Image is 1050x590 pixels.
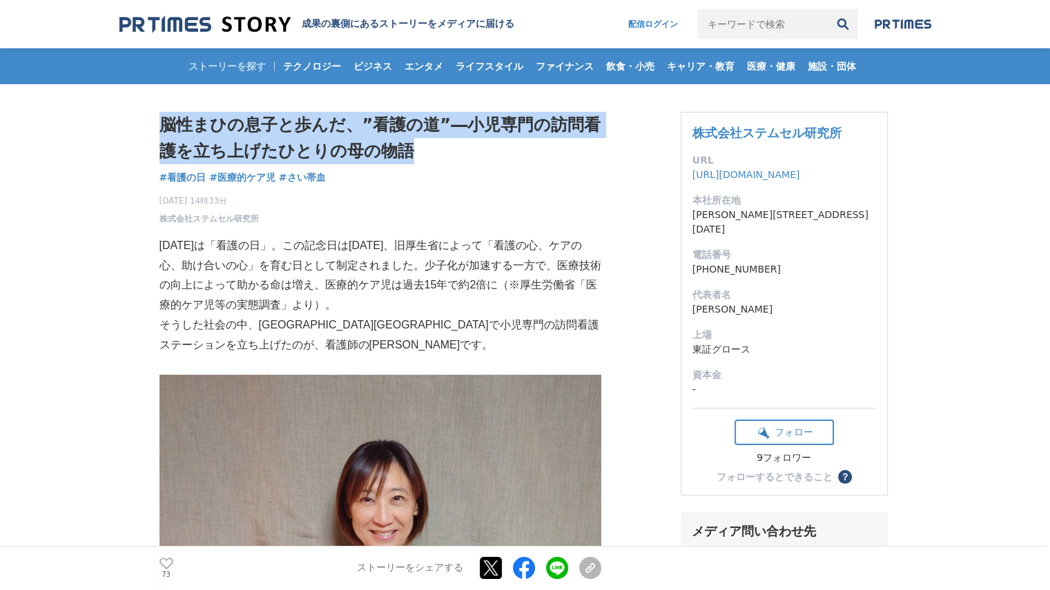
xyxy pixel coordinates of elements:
[159,171,206,184] span: #看護の日
[692,302,876,317] dd: [PERSON_NAME]
[692,208,876,237] dd: [PERSON_NAME][STREET_ADDRESS][DATE]
[838,470,852,484] button: ？
[159,112,601,165] h1: 脳性まひの息子と歩んだ、”看護の道”―小児専門の訪問看護を立ち上げたひとりの母の物語
[279,170,326,185] a: #さい帯血
[601,48,660,84] a: 飲食・小売
[661,60,740,72] span: キャリア・教育
[828,9,858,39] button: 検索
[692,368,876,382] dt: 資本金
[692,193,876,208] dt: 本社所在地
[119,15,291,34] img: 成果の裏側にあるストーリーをメディアに届ける
[802,60,862,72] span: 施設・団体
[697,9,828,39] input: キーワードで検索
[399,60,449,72] span: エンタメ
[661,48,740,84] a: キャリア・教育
[159,236,601,315] p: [DATE]は「看護の日」。この記念日は[DATE]、旧厚生省によって「看護の心、ケアの心、助け合いの心」を育む日として制定されました。少子化が加速する一方で、医療技術の向上によって助かる命は増...
[692,328,876,342] dt: 上場
[692,126,842,140] a: 株式会社ステムセル研究所
[159,315,601,355] p: そうした社会の中、[GEOGRAPHIC_DATA][GEOGRAPHIC_DATA]で小児専門の訪問看護ステーションを立ち上げたのが、看護師の[PERSON_NAME]です。
[302,18,514,30] h2: 成果の裏側にあるストーリーをメディアに届ける
[802,48,862,84] a: 施設・団体
[209,170,275,185] a: #医療的ケア児
[159,170,206,185] a: #看護の日
[692,382,876,397] dd: -
[735,420,834,445] button: フォロー
[530,48,599,84] a: ファイナンス
[279,171,326,184] span: #さい帯血
[692,262,876,277] dd: [PHONE_NUMBER]
[692,248,876,262] dt: 電話番号
[159,571,173,578] p: 73
[614,9,692,39] a: 配信ログイン
[735,452,834,464] div: 9フォロワー
[601,60,660,72] span: 飲食・小売
[692,342,876,357] dd: 東証グロース
[692,523,877,540] div: メディア問い合わせ先
[357,562,463,575] p: ストーリーをシェアする
[348,60,398,72] span: ビジネス
[278,60,347,72] span: テクノロジー
[348,48,398,84] a: ビジネス
[450,60,529,72] span: ライフスタイル
[875,19,931,30] img: prtimes
[450,48,529,84] a: ライフスタイル
[209,171,275,184] span: #医療的ケア児
[530,60,599,72] span: ファイナンス
[119,15,514,34] a: 成果の裏側にあるストーリーをメディアに届ける 成果の裏側にあるストーリーをメディアに届ける
[717,472,833,482] div: フォローするとできること
[741,60,801,72] span: 医療・健康
[741,48,801,84] a: 医療・健康
[692,169,800,180] a: [URL][DOMAIN_NAME]
[278,48,347,84] a: テクノロジー
[692,288,876,302] dt: 代表者名
[840,472,850,482] span: ？
[692,153,876,168] dt: URL
[159,213,259,225] a: 株式会社ステムセル研究所
[399,48,449,84] a: エンタメ
[159,195,259,207] span: [DATE] 14時33分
